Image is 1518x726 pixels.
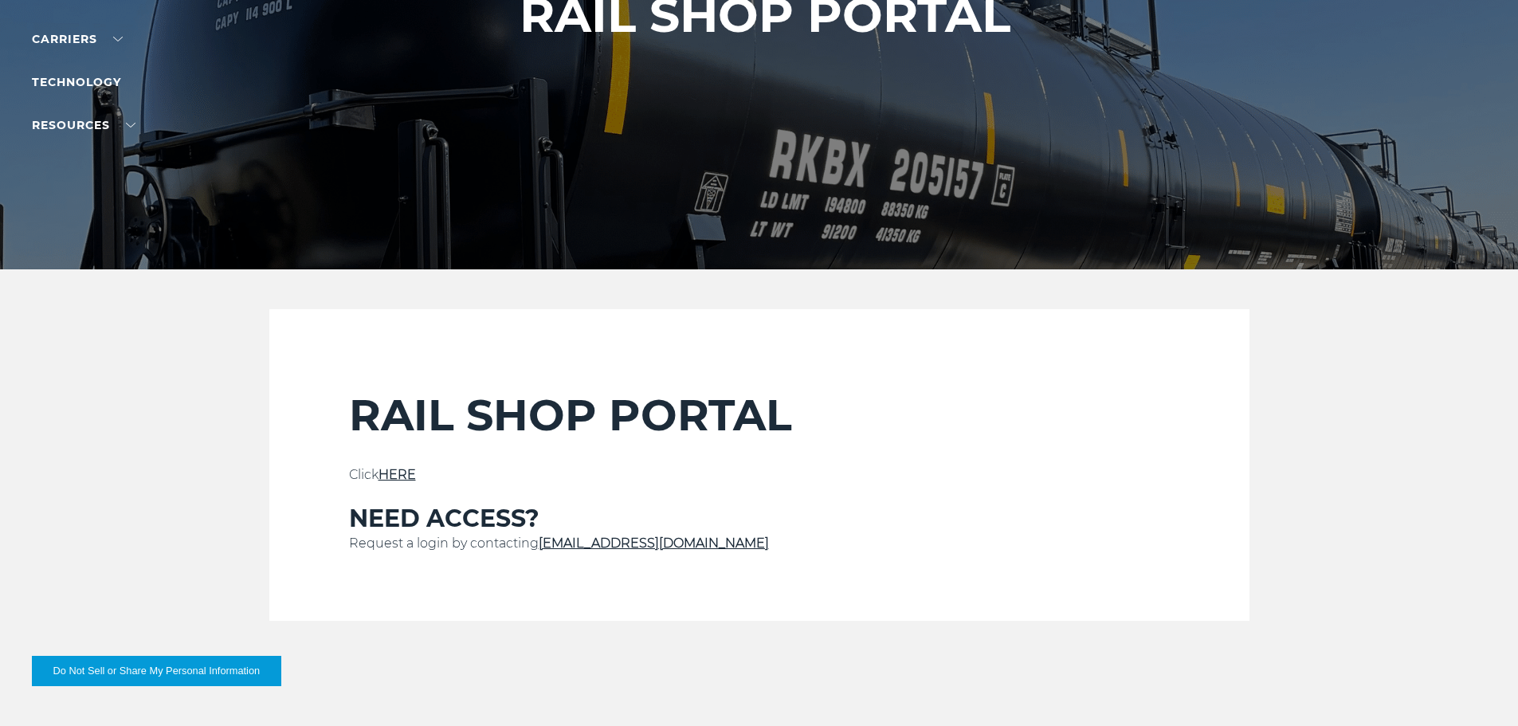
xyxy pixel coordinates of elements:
[539,536,769,551] a: [EMAIL_ADDRESS][DOMAIN_NAME]
[349,465,1170,485] p: Click
[32,32,123,46] a: Carriers
[349,504,1170,534] h3: NEED ACCESS?
[349,389,1170,441] h2: RAIL SHOP PORTAL
[32,656,281,686] button: Do Not Sell or Share My Personal Information
[379,467,416,482] a: HERE
[32,118,135,132] a: RESOURCES
[349,534,1170,553] p: Request a login by contacting
[32,75,121,89] a: Technology
[1438,649,1518,726] iframe: Chat Widget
